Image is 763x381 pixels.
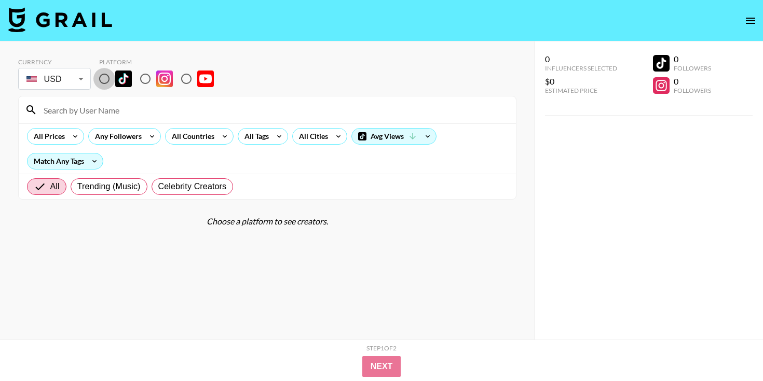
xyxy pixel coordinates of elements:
[545,76,617,87] div: $0
[115,70,132,87] img: TikTok
[674,76,711,87] div: 0
[28,129,67,144] div: All Prices
[158,180,227,193] span: Celebrity Creators
[362,356,401,377] button: Next
[545,54,617,64] div: 0
[352,129,436,144] div: Avg Views
[99,58,222,66] div: Platform
[545,87,617,94] div: Estimated Price
[28,153,103,169] div: Match Any Tags
[366,344,397,352] div: Step 1 of 2
[18,58,91,66] div: Currency
[89,129,144,144] div: Any Followers
[197,70,214,87] img: YouTube
[20,70,89,88] div: USD
[238,129,271,144] div: All Tags
[674,54,711,64] div: 0
[545,64,617,72] div: Influencers Selected
[77,180,141,193] span: Trending (Music)
[740,10,761,31] button: open drawer
[156,70,173,87] img: Instagram
[674,64,711,72] div: Followers
[166,129,216,144] div: All Countries
[18,216,516,227] div: Choose a platform to see creators.
[8,7,112,32] img: Grail Talent
[293,129,330,144] div: All Cities
[50,180,60,193] span: All
[37,102,510,118] input: Search by User Name
[711,329,751,369] iframe: Drift Widget Chat Controller
[674,87,711,94] div: Followers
